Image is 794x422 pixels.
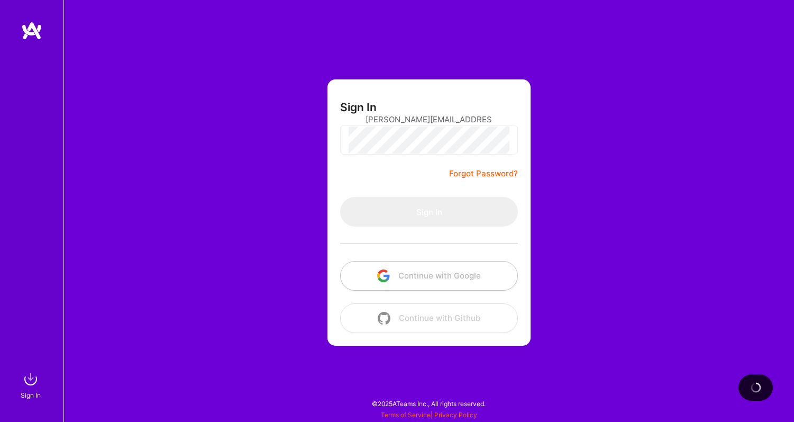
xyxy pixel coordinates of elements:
a: Terms of Service [381,411,431,419]
a: Privacy Policy [434,411,477,419]
a: sign inSign In [22,369,41,401]
button: Sign In [340,197,518,227]
h3: Sign In [340,101,377,114]
img: icon [378,312,390,325]
a: Forgot Password? [449,167,518,180]
button: Continue with Github [340,303,518,333]
div: © 2025 ATeams Inc., All rights reserved. [63,390,794,417]
span: | [381,411,477,419]
div: Sign In [21,390,41,401]
img: logo [21,21,42,40]
img: loading [749,380,763,395]
img: icon [377,270,390,282]
button: Continue with Google [340,261,518,291]
input: Email... [366,106,492,133]
img: sign in [20,369,41,390]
